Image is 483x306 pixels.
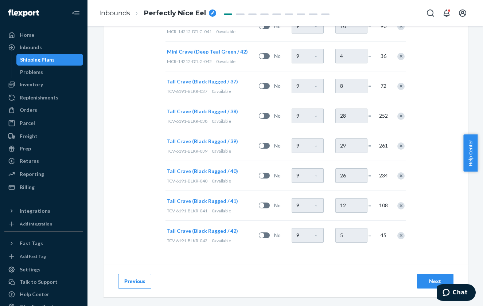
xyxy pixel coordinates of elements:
span: 0 available [212,118,231,124]
img: Flexport logo [8,9,39,17]
span: TCV-6191-BLKR-040 [167,178,207,184]
div: Inventory [20,81,43,88]
span: Tall Crave (Black Rugged / 42) [167,228,238,234]
span: = [368,112,375,119]
div: Parcel [20,119,35,127]
ol: breadcrumbs [93,3,222,24]
div: Prep [20,145,31,152]
div: Home [20,31,34,39]
span: No [274,23,289,30]
span: MCR-14212-DTLG-042 [167,59,212,64]
input: Number of boxes [335,198,367,213]
span: TCV-6191-BLKR-041 [167,208,207,213]
span: Tall Crave (Black Rugged / 39) [167,138,238,144]
div: Inbounds [20,44,42,51]
a: Problems [16,66,83,78]
button: Mini Crave (Deep Teal Green / 42) [167,48,248,55]
button: Open notifications [439,6,454,20]
button: Tall Crave (Black Rugged / 42) [167,227,238,235]
input: Case Quantity [292,138,324,153]
span: 0 available [212,178,231,184]
a: Parcel [4,117,83,129]
span: = [368,82,375,90]
button: Talk to Support [4,276,83,288]
button: Fast Tags [4,238,83,249]
span: = [368,52,375,60]
a: Add Integration [4,220,83,228]
div: Freight [20,133,38,140]
div: Reporting [20,170,44,178]
span: 0 available [216,59,235,64]
input: Number of boxes [335,228,367,243]
span: 36 [379,52,386,60]
a: Shipping Plans [16,54,83,66]
input: Case Quantity [292,79,324,93]
input: Number of boxes [335,168,367,183]
div: Help Center [20,291,49,298]
span: No [274,232,289,239]
span: 72 [379,82,386,90]
div: Talk to Support [20,278,58,286]
span: = [368,23,375,30]
span: TCV-6191-BLKR-038 [167,118,207,124]
span: 261 [379,142,386,149]
span: Tall Crave (Black Rugged / 38) [167,108,238,114]
span: No [274,142,289,149]
span: Tall Crave (Black Rugged / 41) [167,198,238,204]
span: 90 [379,23,386,30]
div: Settings [20,266,40,273]
div: Remove Item [397,232,405,239]
input: Case Quantity [292,49,324,63]
span: = [368,202,375,209]
span: No [274,202,289,209]
div: Remove Item [397,23,405,30]
span: TCV-6191-BLKR-042 [167,238,207,243]
input: Case Quantity [292,228,324,243]
span: TCV-6191-BLKR-037 [167,89,207,94]
a: Inbounds [4,42,83,53]
span: 252 [379,112,386,119]
span: No [274,52,289,60]
span: TCV-6191-BLKR-039 [167,148,207,154]
div: Remove Item [397,142,405,150]
span: MCR-14212-DTLG-041 [167,29,212,34]
span: = [368,142,375,149]
input: Number of boxes [335,109,367,123]
span: Perfectly Nice Eel [144,9,206,18]
button: Tall Crave (Black Rugged / 38) [167,108,238,115]
div: Remove Item [397,113,405,120]
a: Inbounds [99,9,130,17]
a: Billing [4,181,83,193]
button: Close Navigation [69,6,83,20]
a: Help Center [4,289,83,300]
input: Number of boxes [335,79,367,93]
div: Replenishments [20,94,58,101]
span: Help Center [463,134,478,172]
div: Remove Item [397,172,405,180]
button: Tall Crave (Black Rugged / 41) [167,197,238,205]
button: Tall Crave (Black Rugged / 37) [167,78,238,85]
div: Orders [20,106,37,114]
input: Case Quantity [292,109,324,123]
input: Case Quantity [292,198,324,213]
div: Billing [20,184,35,191]
span: = [368,232,375,239]
div: Next [423,278,447,285]
a: Reporting [4,168,83,180]
button: Next [417,274,453,289]
span: No [274,172,289,179]
div: Integrations [20,207,50,215]
div: Returns [20,157,39,165]
div: Problems [20,68,43,76]
span: 0 available [212,148,231,154]
span: 0 available [212,238,231,243]
span: 0 available [212,89,231,94]
div: Remove Item [397,83,405,90]
a: Inventory [4,79,83,90]
span: 0 available [216,29,235,34]
span: 0 available [212,208,231,213]
input: Number of boxes [335,138,367,153]
button: Tall Crave (Black Rugged / 39) [167,138,238,145]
